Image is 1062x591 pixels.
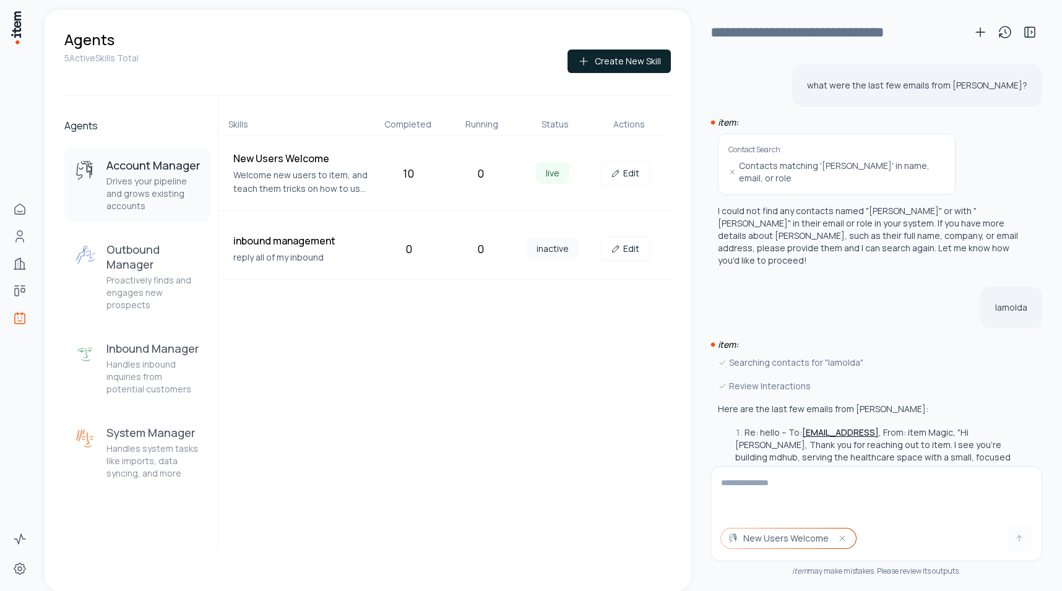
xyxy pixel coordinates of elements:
a: Deals [7,278,32,303]
p: Handles inbound inquiries from potential customers [106,358,201,395]
h3: Outbound Manager [106,242,201,272]
button: Create New Skill [568,50,671,73]
button: System ManagerSystem ManagerHandles system tasks like imports, data syncing, and more [64,415,210,490]
h3: Account Manager [106,158,201,173]
div: Skills [228,118,366,131]
p: Here are the last few emails from [PERSON_NAME]: [718,403,1027,415]
h3: Inbound Manager [106,341,201,356]
div: 0 [450,240,512,257]
img: account_manager [728,533,738,543]
button: New conversation [968,20,993,45]
button: View history [993,20,1017,45]
h4: inbound management [233,233,368,248]
div: Running [449,118,513,131]
p: 5 Active Skills Total [64,52,139,64]
a: Home [7,197,32,222]
div: Status [524,118,587,131]
p: lamolda [995,301,1027,314]
p: Welcome new users to item, and teach them tricks on how to use the product. [233,168,368,196]
a: Activity [7,527,32,551]
img: Account Manager [74,160,97,183]
img: Item Brain Logo [10,10,22,45]
p: what were the last few emails from [PERSON_NAME]? [807,79,1027,92]
a: Settings [7,556,32,581]
div: Actions [597,118,661,131]
span: Contacts matching '[PERSON_NAME]' in name, email, or role [739,160,937,184]
h6: Contact Search [728,144,937,155]
i: item: [718,339,738,350]
div: Searching contacts for "lamolda" [718,356,1027,369]
p: Drives your pipeline and grows existing accounts [106,175,201,212]
img: Outbound Manager [74,244,97,267]
a: Companies [7,251,32,276]
button: Outbound ManagerOutbound ManagerProactively finds and engages new prospects [64,232,210,321]
p: Proactively finds and engages new prospects [106,274,201,311]
div: Review Interactions [718,379,1027,393]
div: 0 [450,165,512,182]
i: item: [718,116,738,128]
button: New Users Welcome [721,528,856,548]
span: inactive [527,238,579,259]
span: New Users Welcome [743,532,829,545]
p: I could not find any contacts named "[PERSON_NAME]" or with "[PERSON_NAME]" in their email or rol... [718,205,1027,267]
p: Handles system tasks like imports, data syncing, and more [106,442,201,480]
h3: System Manager [106,425,201,440]
a: People [7,224,32,249]
span: live [536,162,569,184]
div: 0 [378,240,440,257]
button: Toggle sidebar [1017,20,1042,45]
img: System Manager [74,428,97,450]
h4: New Users Welcome [233,151,368,166]
a: Agents [7,306,32,330]
div: 10 [378,165,440,182]
p: reply all of my inbound [233,251,368,264]
a: [EMAIL_ADDRESS] [802,426,879,438]
h2: Agents [64,118,210,133]
a: Edit [600,236,650,261]
div: Completed [376,118,439,131]
i: item [792,566,808,576]
button: Inbound ManagerInbound ManagerHandles inbound inquiries from potential customers [64,331,210,405]
h1: Agents [64,30,114,50]
div: may make mistakes. Please review its outputs. [710,566,1042,576]
a: Edit [600,161,650,186]
a: Contact SearchContacts matching '[PERSON_NAME]' in name, email, or role [718,134,956,195]
button: Account ManagerAccount ManagerDrives your pipeline and grows existing accounts [64,148,210,222]
p: Re: hello – To: , From: item Magic, "Hi [PERSON_NAME], Thank you for reaching out to item. I see ... [735,426,1017,488]
img: Inbound Manager [74,343,97,366]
